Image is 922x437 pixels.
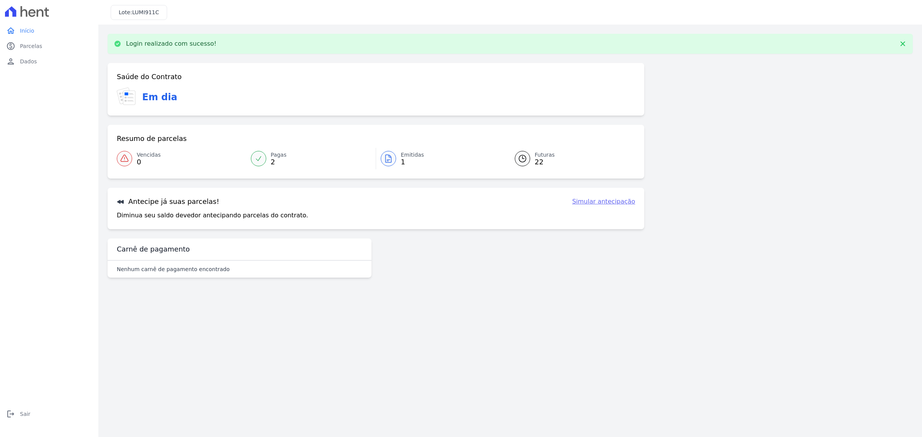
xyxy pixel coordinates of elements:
[20,410,30,418] span: Sair
[142,90,177,104] h3: Em dia
[271,151,287,159] span: Pagas
[535,159,555,165] span: 22
[137,151,161,159] span: Vencidas
[271,159,287,165] span: 2
[572,197,635,206] a: Simular antecipação
[246,148,376,169] a: Pagas 2
[3,38,95,54] a: paidParcelas
[117,72,182,81] h3: Saúde do Contrato
[535,151,555,159] span: Futuras
[117,197,219,206] h3: Antecipe já suas parcelas!
[6,26,15,35] i: home
[20,27,34,35] span: Início
[117,211,308,220] p: Diminua seu saldo devedor antecipando parcelas do contrato.
[3,23,95,38] a: homeInício
[3,406,95,422] a: logoutSair
[401,159,424,165] span: 1
[132,9,159,15] span: LUMI911C
[6,57,15,66] i: person
[20,42,42,50] span: Parcelas
[119,8,159,17] h3: Lote:
[3,54,95,69] a: personDados
[401,151,424,159] span: Emitidas
[137,159,161,165] span: 0
[117,148,246,169] a: Vencidas 0
[117,134,187,143] h3: Resumo de parcelas
[6,409,15,419] i: logout
[126,40,217,48] p: Login realizado com sucesso!
[506,148,635,169] a: Futuras 22
[117,245,190,254] h3: Carnê de pagamento
[117,265,230,273] p: Nenhum carnê de pagamento encontrado
[6,41,15,51] i: paid
[376,148,506,169] a: Emitidas 1
[20,58,37,65] span: Dados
